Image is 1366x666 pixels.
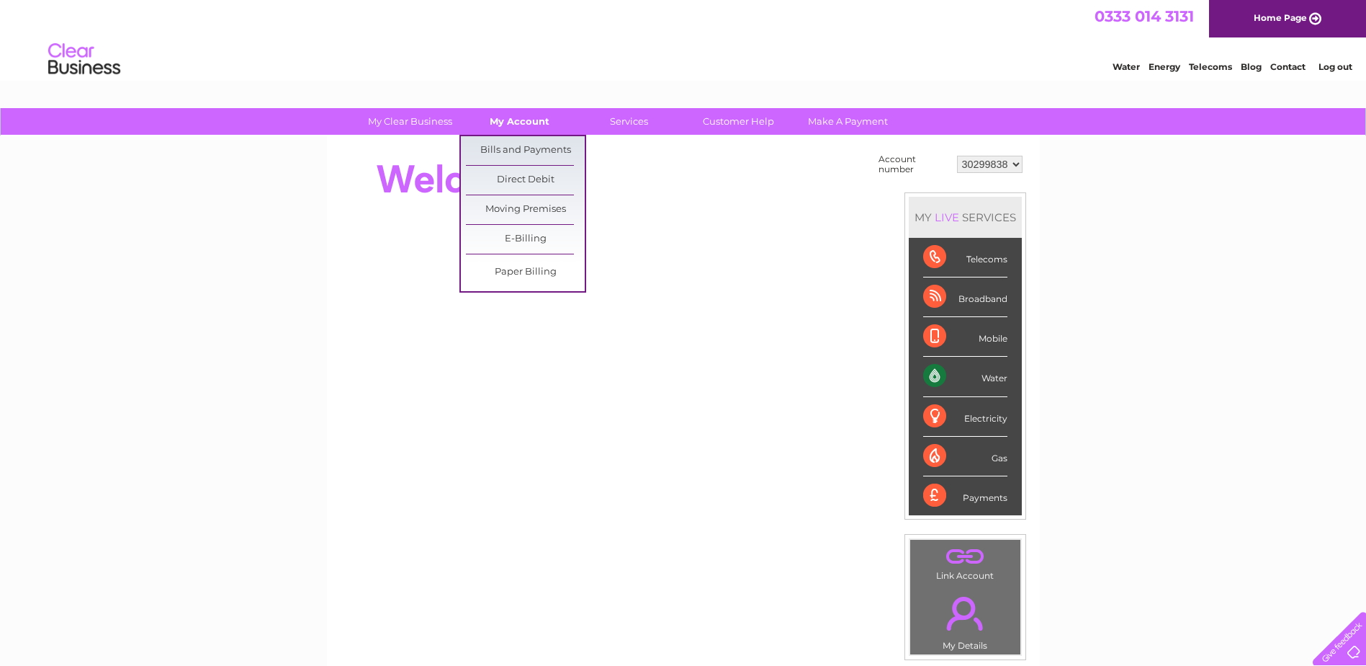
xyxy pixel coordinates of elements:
[788,108,907,135] a: Make A Payment
[909,197,1022,238] div: MY SERVICES
[932,210,962,224] div: LIVE
[1241,61,1262,72] a: Blog
[914,543,1017,569] a: .
[923,437,1007,476] div: Gas
[466,166,585,195] a: Direct Debit
[48,37,121,81] img: logo.png
[1113,61,1140,72] a: Water
[909,539,1021,585] td: Link Account
[923,317,1007,357] div: Mobile
[351,108,469,135] a: My Clear Business
[909,585,1021,655] td: My Details
[923,357,1007,396] div: Water
[1270,61,1306,72] a: Contact
[1095,7,1194,25] a: 0333 014 3131
[914,588,1017,639] a: .
[466,225,585,254] a: E-Billing
[923,238,1007,277] div: Telecoms
[1318,61,1352,72] a: Log out
[1189,61,1232,72] a: Telecoms
[923,476,1007,515] div: Payments
[343,8,1024,70] div: Clear Business is a trading name of Verastar Limited (registered in [GEOGRAPHIC_DATA] No. 3667643...
[875,151,953,178] td: Account number
[570,108,688,135] a: Services
[1149,61,1180,72] a: Energy
[923,397,1007,437] div: Electricity
[466,195,585,224] a: Moving Premises
[466,136,585,165] a: Bills and Payments
[466,258,585,287] a: Paper Billing
[679,108,798,135] a: Customer Help
[460,108,579,135] a: My Account
[923,277,1007,317] div: Broadband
